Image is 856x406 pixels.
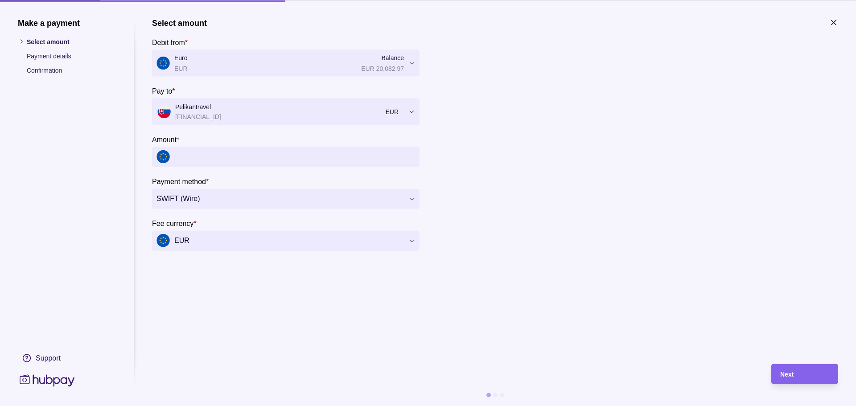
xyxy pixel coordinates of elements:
p: Confirmation [27,65,116,75]
p: Pay to [152,87,172,94]
p: Debit from [152,38,185,46]
label: Fee currency [152,217,197,228]
p: Payment details [27,51,116,61]
img: eu [156,150,170,164]
a: Support [18,349,116,367]
p: Fee currency [152,219,193,227]
p: Amount [152,135,177,143]
img: sk [157,105,171,118]
label: Amount [152,134,179,144]
h1: Make a payment [18,18,116,28]
p: Payment method [152,177,206,185]
button: Next [771,364,838,384]
label: Payment method [152,176,209,186]
div: Support [36,353,61,363]
label: Pay to [152,85,175,96]
p: Select amount [27,37,116,46]
p: Pelikantravel [175,102,381,111]
h1: Select amount [152,18,207,28]
span: Next [780,371,794,378]
input: amount [174,147,415,167]
label: Debit from [152,37,188,47]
